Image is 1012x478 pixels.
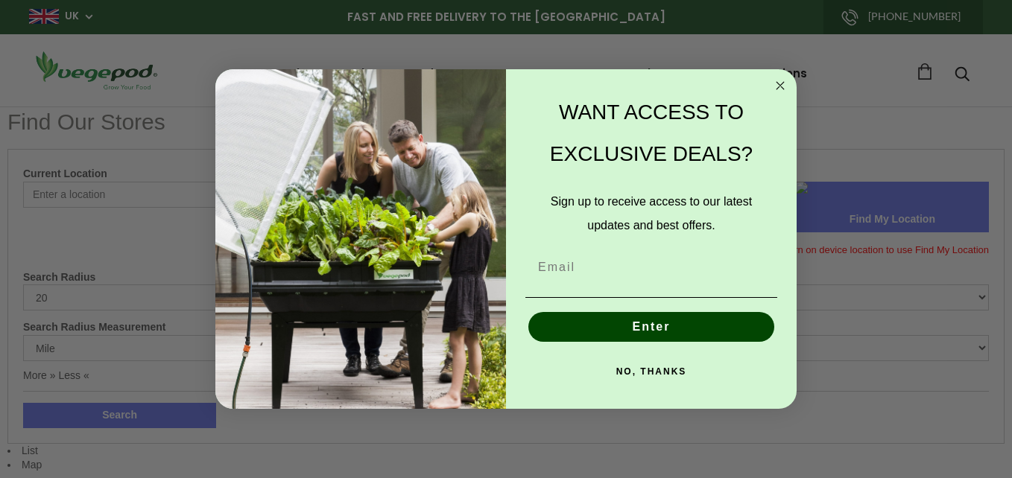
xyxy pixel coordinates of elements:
img: underline [525,297,777,298]
button: NO, THANKS [525,357,777,386]
button: Close dialog [771,77,789,95]
button: Enter [528,312,774,342]
input: Email [525,252,777,282]
span: WANT ACCESS TO EXCLUSIVE DEALS? [550,101,753,165]
img: e9d03583-1bb1-490f-ad29-36751b3212ff.jpeg [215,69,506,410]
span: Sign up to receive access to our latest updates and best offers. [551,195,752,232]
